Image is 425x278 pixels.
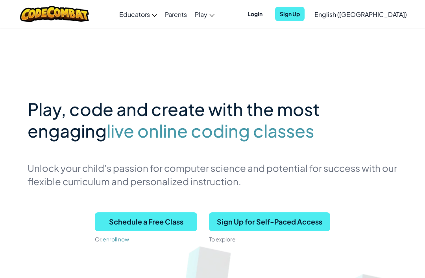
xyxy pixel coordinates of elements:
p: Unlock your child’s passion for computer science and potential for success with our flexible curr... [28,161,397,188]
span: Play, code and create with the most engaging [28,98,320,142]
button: Schedule a Free Class [95,212,197,231]
button: Login [243,7,267,21]
img: CodeCombat logo [20,6,89,22]
span: Educators [119,10,150,18]
a: Educators [115,4,161,25]
span: live online coding classes [107,120,314,142]
span: Or, [95,236,103,243]
a: Play [191,4,218,25]
span: Play [195,10,207,18]
span: To explore [209,236,236,243]
a: Parents [161,4,191,25]
a: English ([GEOGRAPHIC_DATA]) [310,4,411,25]
button: Sign Up [275,7,305,21]
button: Sign Up for Self-Paced Access [209,212,330,231]
span: English ([GEOGRAPHIC_DATA]) [314,10,407,18]
a: enroll now [103,236,129,243]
